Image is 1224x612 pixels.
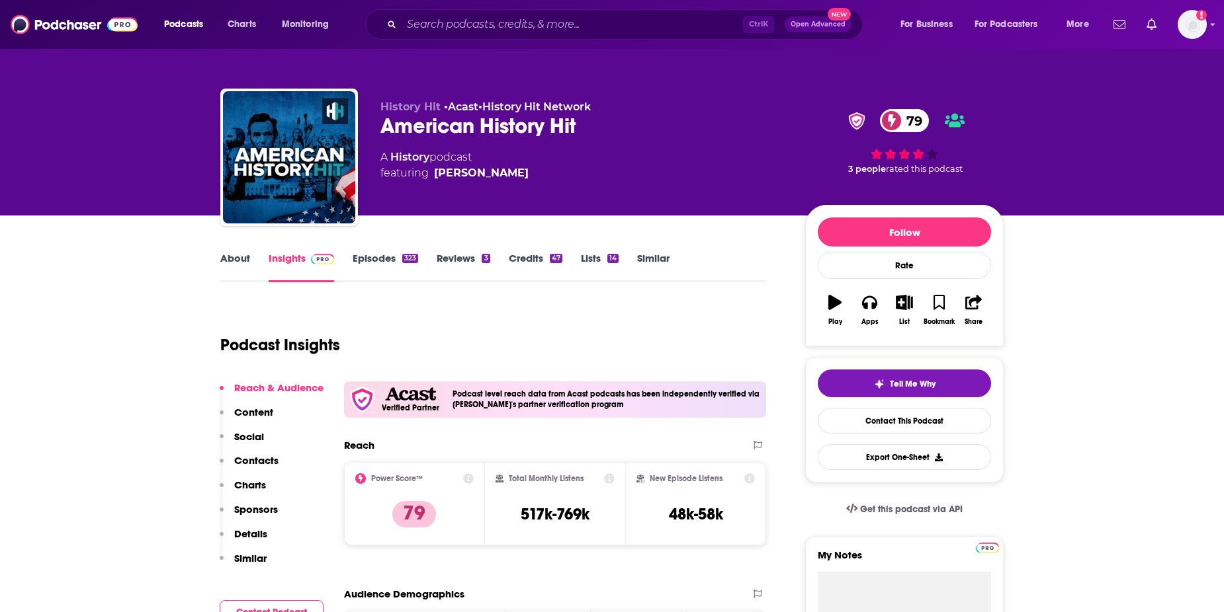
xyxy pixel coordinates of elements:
[155,14,220,35] button: open menu
[220,527,267,552] button: Details
[234,503,278,516] p: Sponsors
[390,151,429,163] a: History
[818,549,991,572] label: My Notes
[650,474,722,483] h2: New Episode Listens
[743,16,774,33] span: Ctrl K
[607,254,619,263] div: 14
[1057,14,1106,35] button: open menu
[1141,13,1162,36] a: Show notifications dropdown
[234,381,324,394] p: Reach & Audience
[382,404,439,412] h5: Verified Partner
[344,439,374,451] h2: Reach
[453,389,761,409] h4: Podcast level reach data from Acast podcasts has been independently verified via [PERSON_NAME]'s ...
[581,252,619,282] a: Lists14
[1178,10,1207,39] img: User Profile
[509,474,584,483] h2: Total Monthly Listens
[1067,15,1089,34] span: More
[234,406,273,418] p: Content
[899,318,910,326] div: List
[922,286,956,334] button: Bookmark
[852,286,887,334] button: Apps
[860,504,963,515] span: Get this podcast via API
[220,381,324,406] button: Reach & Audience
[805,100,1004,182] div: verified Badge79 3 peoplerated this podcast
[234,478,266,491] p: Charts
[269,252,334,282] a: InsightsPodchaser Pro
[874,379,885,389] img: tell me why sparkle
[220,503,278,527] button: Sponsors
[509,252,562,282] a: Credits47
[220,335,340,355] h1: Podcast Insights
[976,543,999,553] img: Podchaser Pro
[220,406,273,430] button: Content
[818,217,991,247] button: Follow
[891,14,969,35] button: open menu
[890,379,936,389] span: Tell Me Why
[669,504,723,524] h3: 48k-58k
[828,8,852,20] span: New
[273,14,346,35] button: open menu
[385,387,435,401] img: Acast
[818,408,991,434] a: Contact This Podcast
[11,12,138,37] img: Podchaser - Follow, Share and Rate Podcasts
[1178,10,1207,39] button: Show profile menu
[785,17,852,32] button: Open AdvancedNew
[828,318,842,326] div: Play
[223,91,355,223] img: American History Hit
[791,21,846,28] span: Open Advanced
[844,112,869,130] img: verified Badge
[900,15,953,34] span: For Business
[220,454,279,478] button: Contacts
[344,588,464,600] h2: Audience Demographics
[818,369,991,397] button: tell me why sparkleTell Me Why
[818,252,991,279] div: Rate
[434,165,529,181] a: Don Wildman
[848,164,886,174] span: 3 people
[380,100,441,113] span: History Hit
[818,444,991,470] button: Export One-Sheet
[220,478,266,503] button: Charts
[924,318,955,326] div: Bookmark
[975,15,1038,34] span: For Podcasters
[482,100,591,113] a: History Hit Network
[861,318,879,326] div: Apps
[444,100,478,113] span: •
[234,454,279,467] p: Contacts
[448,100,478,113] a: Acast
[550,254,562,263] div: 47
[282,15,329,34] span: Monitoring
[957,286,991,334] button: Share
[380,165,529,181] span: featuring
[637,252,670,282] a: Similar
[1178,10,1207,39] span: Logged in as PUPPublicity
[886,164,963,174] span: rated this podcast
[349,387,375,412] img: verfied icon
[1196,10,1207,20] svg: Add a profile image
[371,474,423,483] h2: Power Score™
[311,254,334,264] img: Podchaser Pro
[880,109,929,132] a: 79
[392,501,436,527] p: 79
[818,286,852,334] button: Play
[521,504,590,524] h3: 517k-769k
[1108,13,1131,36] a: Show notifications dropdown
[836,493,973,525] a: Get this podcast via API
[402,254,418,263] div: 323
[893,109,929,132] span: 79
[220,552,267,576] button: Similar
[228,15,256,34] span: Charts
[402,14,743,35] input: Search podcasts, credits, & more...
[966,14,1057,35] button: open menu
[378,9,875,40] div: Search podcasts, credits, & more...
[437,252,490,282] a: Reviews3
[220,430,264,455] button: Social
[234,430,264,443] p: Social
[482,254,490,263] div: 3
[220,252,250,282] a: About
[234,552,267,564] p: Similar
[887,286,922,334] button: List
[380,149,529,181] div: A podcast
[164,15,203,34] span: Podcasts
